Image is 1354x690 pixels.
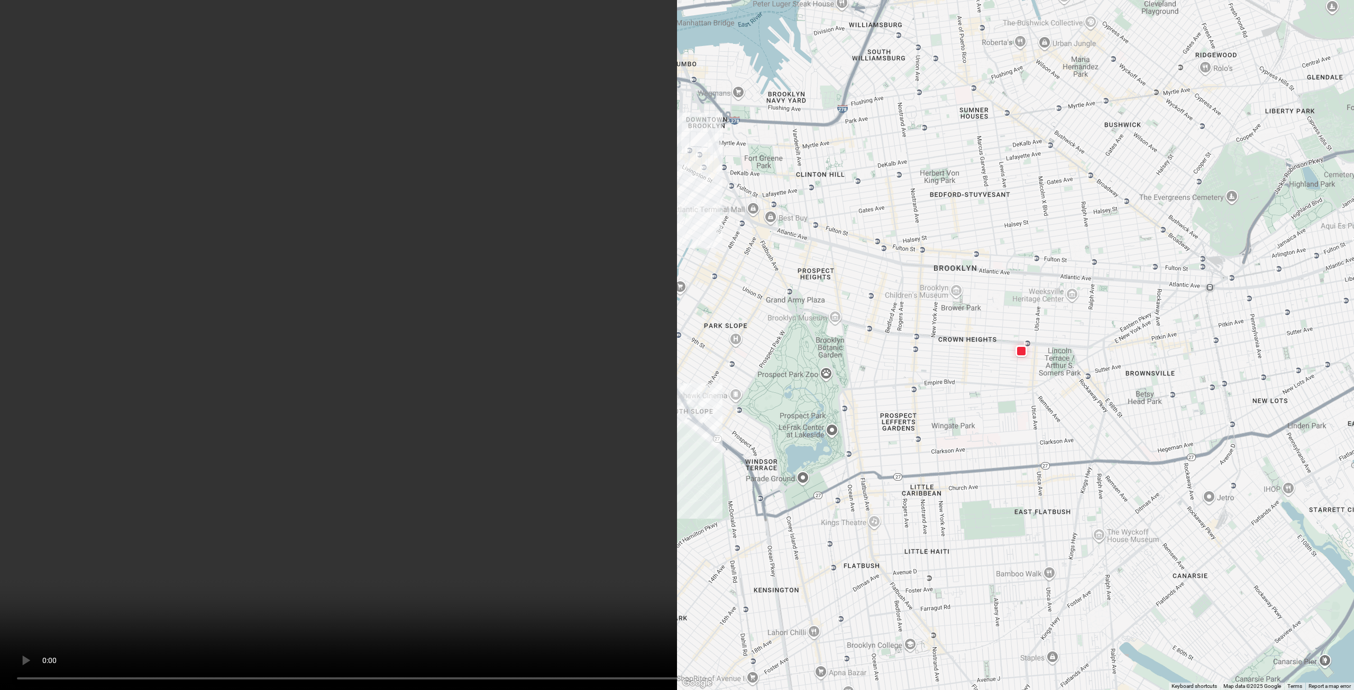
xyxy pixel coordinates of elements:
[1309,683,1351,689] a: Report a map error
[1287,683,1302,689] a: Terms (opens in new tab)
[1172,683,1217,690] button: Keyboard shortcuts
[1223,683,1281,689] span: Map data ©2025 Google
[680,676,715,690] img: Google
[680,676,715,690] a: Open this area in Google Maps (opens a new window)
